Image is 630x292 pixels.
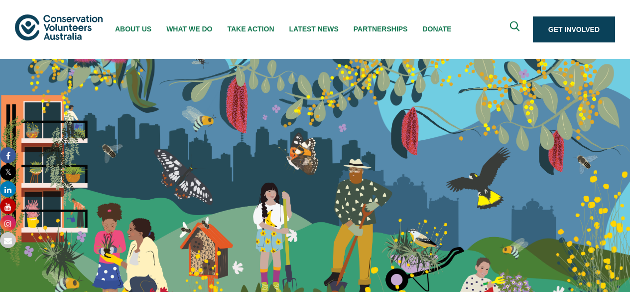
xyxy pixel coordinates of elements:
span: Partnerships [354,25,408,33]
span: What We Do [166,25,212,33]
img: logo.svg [15,14,103,40]
span: Take Action [227,25,274,33]
button: Expand search box Close search box [504,17,528,41]
span: About Us [115,25,151,33]
a: Get Involved [533,16,615,42]
span: Donate [422,25,451,33]
span: Latest News [289,25,339,33]
span: Expand search box [509,21,522,38]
